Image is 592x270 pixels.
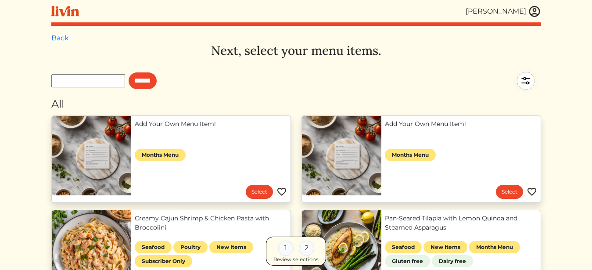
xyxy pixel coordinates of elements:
[299,240,314,256] div: 2
[135,119,287,129] a: Add Your Own Menu Item!
[51,43,541,58] h3: Next, select your menu items.
[466,6,526,17] div: [PERSON_NAME]
[51,6,79,17] img: livin-logo-a0d97d1a881af30f6274990eb6222085a2533c92bbd1e4f22c21b4f0d0e3210c.svg
[278,240,294,256] div: 1
[276,187,287,197] img: Favorite menu item
[266,236,326,266] a: 1 2 Review selections
[528,5,541,18] img: user_account-e6e16d2ec92f44fc35f99ef0dc9cddf60790bfa021a6ecb1c896eb5d2907b31c.svg
[527,187,537,197] img: Favorite menu item
[510,65,541,96] img: filter-5a7d962c2457a2d01fc3f3b070ac7679cf81506dd4bc827d76cf1eb68fb85cd7.svg
[51,34,69,42] a: Back
[496,185,523,199] a: Select
[385,214,537,232] a: Pan-Seared Tilapia with Lemon Quinoa and Steamed Asparagus
[51,96,541,112] div: All
[385,119,537,129] a: Add Your Own Menu Item!
[273,256,319,263] div: Review selections
[135,214,287,232] a: Creamy Cajun Shrimp & Chicken Pasta with Broccolini
[246,185,273,199] a: Select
